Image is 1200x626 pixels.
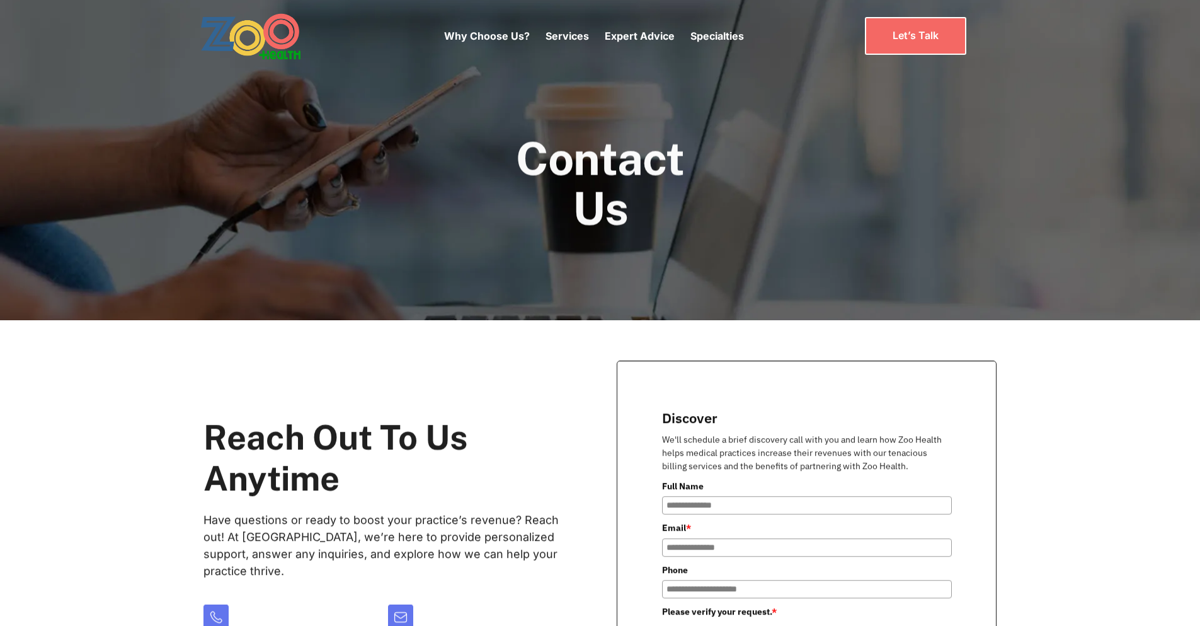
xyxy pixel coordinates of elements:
label: Full Name [662,480,952,494]
a: Let’s Talk [865,17,966,54]
a: home [200,13,336,60]
p: We'll schedule a brief discovery call with you and learn how Zoo Health helps medical practices i... [662,434,952,473]
div: Specialties [690,9,744,62]
label: Email [662,521,952,535]
a: Expert Advice [605,30,675,42]
h2: Reach Out To Us Anytime [203,417,563,499]
a: Specialties [690,30,744,42]
a: Why Choose Us? [444,30,530,42]
p: Have questions or ready to boost your practice’s revenue? Reach out! At [GEOGRAPHIC_DATA], we’re ... [203,512,563,580]
label: Please verify your request. [662,605,952,619]
label: Phone [662,563,952,577]
div: Services [546,9,589,62]
h1: Contact Us [503,134,697,234]
p: Services [546,28,589,43]
title: Discover [662,409,952,427]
